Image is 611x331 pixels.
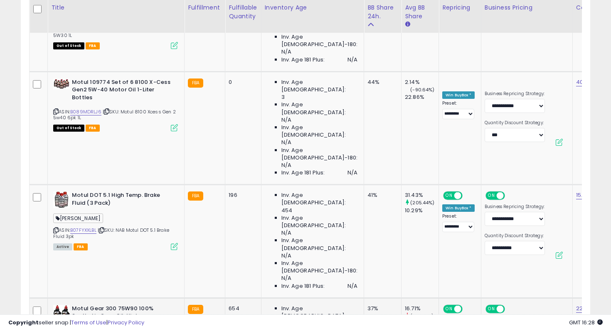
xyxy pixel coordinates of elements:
[281,124,357,139] span: Inv. Age [DEMOGRAPHIC_DATA]:
[442,91,475,99] div: Win BuyBox *
[53,191,178,249] div: ASIN:
[486,192,497,199] span: ON
[281,214,357,229] span: Inv. Age [DEMOGRAPHIC_DATA]:
[442,213,475,232] div: Preset:
[281,229,291,237] span: N/A
[485,120,545,126] label: Quantity Discount Strategy:
[8,319,39,326] strong: Copyright
[53,125,84,132] span: All listings that are currently out of stock and unavailable for purchase on Amazon
[188,191,203,201] small: FBA
[53,243,72,250] span: All listings currently available for purchase on Amazon
[405,3,435,21] div: Avg BB Share
[281,260,357,275] span: Inv. Age [DEMOGRAPHIC_DATA]-180:
[229,3,257,21] div: Fulfillable Quantity
[367,78,395,86] div: 44%
[53,42,84,49] span: All listings that are currently out of stock and unavailable for purchase on Amazon
[70,108,101,115] a: B089MDRLJ6
[347,56,357,64] span: N/A
[281,147,357,162] span: Inv. Age [DEMOGRAPHIC_DATA]-180:
[405,78,439,86] div: 2.14%
[485,91,545,97] label: Business Repricing Strategy:
[576,191,589,199] a: 15.55
[405,93,439,101] div: 22.86%
[86,125,100,132] span: FBA
[347,169,357,177] span: N/A
[410,199,434,206] small: (205.44%)
[53,78,70,89] img: 51Zp6Sf5VIL._SL40_.jpg
[281,191,357,206] span: Inv. Age [DEMOGRAPHIC_DATA]:
[576,3,594,12] div: Cost
[461,192,475,199] span: OFF
[229,191,254,199] div: 196
[281,275,291,282] span: N/A
[8,319,144,327] div: seller snap | |
[72,78,173,104] b: Motul 109774 Set of 6 8100 X-Cess Gen2 5W-40 Motor Oil 1-Liter Bottles
[53,191,70,208] img: 51vGD8ca6qL._SL40_.jpg
[442,101,475,119] div: Preset:
[367,3,398,21] div: BB Share 24h.
[281,207,292,214] span: 454
[229,78,254,86] div: 0
[281,282,325,290] span: Inv. Age 181 Plus:
[53,108,176,121] span: | SKU: Motul 8100 Xcess Gen 2 5w40 6pk 1L
[444,192,454,199] span: ON
[281,116,291,124] span: N/A
[86,42,100,49] span: FBA
[405,191,439,199] div: 31.43%
[188,305,203,314] small: FBA
[72,191,173,209] b: Motul DOT 5.1 High Temp. Brake Fluid (3 Pack)
[410,86,434,93] small: (-90.64%)
[74,243,88,250] span: FBA
[281,162,291,169] span: N/A
[70,227,96,234] a: B07FYXXLBL
[281,48,291,56] span: N/A
[281,139,291,146] span: N/A
[281,93,285,101] span: 3
[71,319,106,326] a: Terms of Use
[265,3,360,12] div: Inventory Age
[405,305,439,312] div: 16.71%
[53,213,103,223] span: [PERSON_NAME]
[281,252,291,260] span: N/A
[53,227,169,239] span: | SKU: NAB Motul DOT 5.1 Brake Fluid 3pk
[405,21,410,28] small: Avg BB Share.
[281,78,357,93] span: Inv. Age [DEMOGRAPHIC_DATA]:
[486,305,497,312] span: ON
[485,233,545,239] label: Quantity Discount Strategy:
[367,191,395,199] div: 41%
[188,78,203,88] small: FBA
[485,204,545,210] label: Business Repricing Strategy:
[576,304,591,313] a: 22.65
[442,3,478,12] div: Repricing
[405,207,439,214] div: 10.29%
[281,101,357,116] span: Inv. Age [DEMOGRAPHIC_DATA]:
[442,204,475,212] div: Win BuyBox *
[188,3,222,12] div: Fulfillment
[51,3,181,12] div: Title
[281,169,325,177] span: Inv. Age 181 Plus:
[281,56,325,64] span: Inv. Age 181 Plus:
[367,305,395,312] div: 37%
[229,305,254,312] div: 654
[281,237,357,252] span: Inv. Age [DEMOGRAPHIC_DATA]:
[485,3,569,12] div: Business Pricing
[53,78,178,131] div: ASIN:
[281,305,357,320] span: Inv. Age [DEMOGRAPHIC_DATA]:
[504,192,517,199] span: OFF
[444,305,454,312] span: ON
[53,305,70,321] img: 515zbCcEdQL._SL40_.jpg
[576,78,591,86] a: 40.90
[108,319,144,326] a: Privacy Policy
[569,319,603,326] span: 2025-09-15 16:28 GMT
[347,282,357,290] span: N/A
[281,33,357,48] span: Inv. Age [DEMOGRAPHIC_DATA]-180:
